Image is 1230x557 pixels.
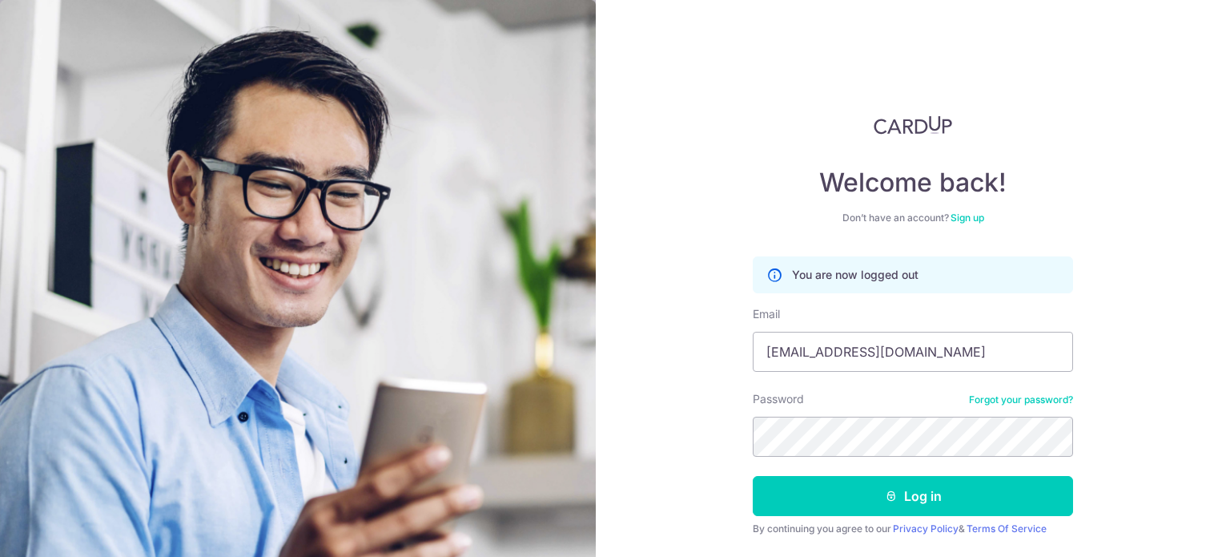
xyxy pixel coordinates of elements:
img: CardUp Logo [874,115,952,135]
h4: Welcome back! [753,167,1073,199]
a: Privacy Policy [893,523,959,535]
label: Password [753,391,804,407]
input: Enter your Email [753,332,1073,372]
div: By continuing you agree to our & [753,523,1073,535]
a: Terms Of Service [967,523,1047,535]
div: Don’t have an account? [753,212,1073,224]
a: Forgot your password? [969,394,1073,406]
a: Sign up [951,212,984,224]
p: You are now logged out [792,267,918,283]
label: Email [753,306,780,322]
button: Log in [753,476,1073,516]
